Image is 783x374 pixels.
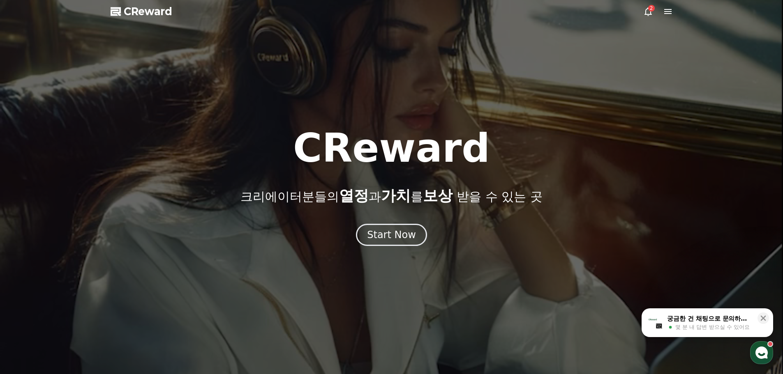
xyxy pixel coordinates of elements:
span: 보상 [423,187,453,204]
span: CReward [124,5,172,18]
div: Start Now [367,228,416,241]
a: 2 [643,7,653,16]
button: Start Now [356,224,427,246]
a: Start Now [356,232,427,240]
p: 크리에이터분들의 과 를 받을 수 있는 곳 [240,188,542,204]
span: 열정 [339,187,369,204]
span: 가치 [381,187,411,204]
div: 2 [648,5,655,11]
a: CReward [111,5,172,18]
h1: CReward [293,128,490,168]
